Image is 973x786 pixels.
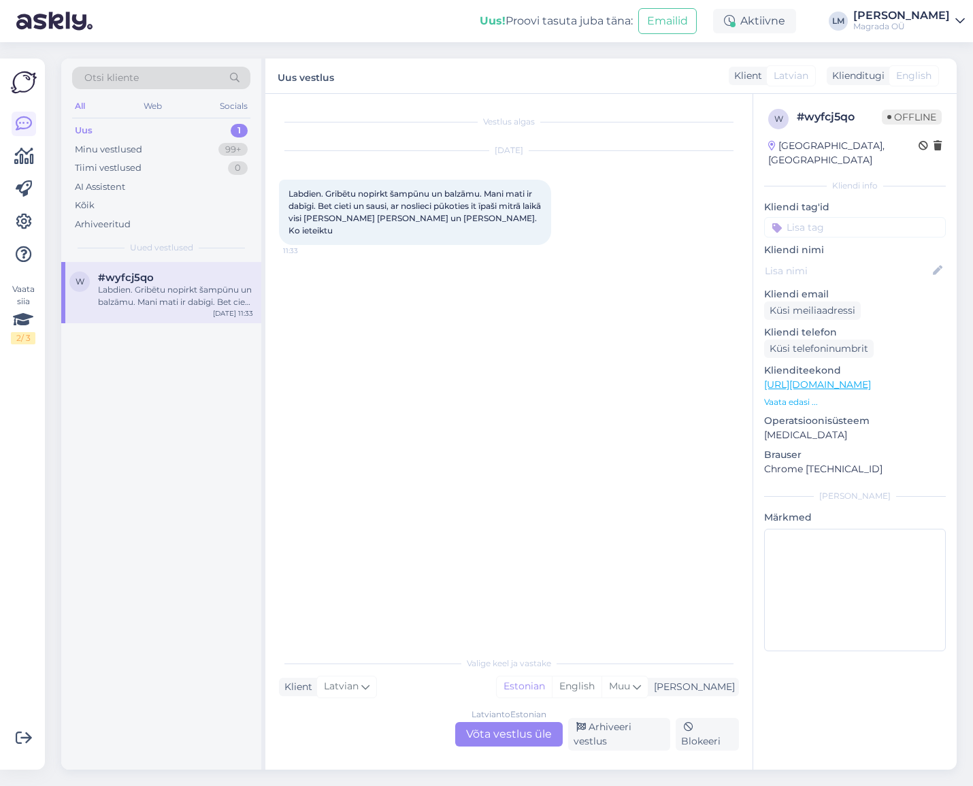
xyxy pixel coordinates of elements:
div: All [72,97,88,115]
div: 2 / 3 [11,332,35,344]
div: Kliendi info [764,180,946,192]
div: Tiimi vestlused [75,161,142,175]
span: Muu [609,680,630,692]
p: [MEDICAL_DATA] [764,428,946,442]
span: w [774,114,783,124]
div: [PERSON_NAME] [648,680,735,694]
div: Arhiveeri vestlus [568,718,670,751]
div: Vaata siia [11,283,35,344]
div: English [552,676,601,697]
span: w [76,276,84,286]
div: LM [829,12,848,31]
p: Märkmed [764,510,946,525]
div: Küsi meiliaadressi [764,301,861,320]
a: [URL][DOMAIN_NAME] [764,378,871,391]
div: Magrada OÜ [853,21,950,32]
p: Chrome [TECHNICAL_ID] [764,462,946,476]
b: Uus! [480,14,506,27]
span: Latvian [324,679,359,694]
span: Labdien. Gribētu nopirkt šampūnu un balzāmu. Mani mati ir dabīgi. Bet cieti un sausi, ar noslieci... [288,189,543,235]
div: Klient [279,680,312,694]
p: Brauser [764,448,946,462]
div: Arhiveeritud [75,218,131,231]
span: 11:33 [283,246,334,256]
div: Valige keel ja vastake [279,657,739,670]
div: Klienditugi [827,69,885,83]
div: Klient [729,69,762,83]
p: Vaata edasi ... [764,396,946,408]
p: Kliendi email [764,287,946,301]
button: Emailid [638,8,697,34]
div: Estonian [497,676,552,697]
span: Uued vestlused [130,242,193,254]
div: Uus [75,124,93,137]
div: [PERSON_NAME] [764,490,946,502]
div: Web [141,97,165,115]
div: Vestlus algas [279,116,739,128]
span: Otsi kliente [84,71,139,85]
p: Kliendi telefon [764,325,946,340]
div: Latvian to Estonian [472,708,546,721]
span: English [896,69,931,83]
p: Operatsioonisüsteem [764,414,946,428]
span: #wyfcj5qo [98,272,154,284]
div: 99+ [218,143,248,157]
div: [PERSON_NAME] [853,10,950,21]
p: Klienditeekond [764,363,946,378]
div: 0 [228,161,248,175]
div: # wyfcj5qo [797,109,882,125]
div: [GEOGRAPHIC_DATA], [GEOGRAPHIC_DATA] [768,139,919,167]
div: [DATE] [279,144,739,157]
a: [PERSON_NAME]Magrada OÜ [853,10,965,32]
div: Küsi telefoninumbrit [764,340,874,358]
label: Uus vestlus [278,67,334,85]
img: Askly Logo [11,69,37,95]
span: Latvian [774,69,808,83]
input: Lisa tag [764,217,946,238]
div: Võta vestlus üle [455,722,563,747]
input: Lisa nimi [765,263,930,278]
div: Kõik [75,199,95,212]
div: Blokeeri [676,718,739,751]
div: AI Assistent [75,180,125,194]
p: Kliendi tag'id [764,200,946,214]
div: Proovi tasuta juba täna: [480,13,633,29]
div: [DATE] 11:33 [213,308,253,318]
div: Socials [217,97,250,115]
div: Aktiivne [713,9,796,33]
div: Labdien. Gribētu nopirkt šampūnu un balzāmu. Mani mati ir dabīgi. Bet cieti un sausi, ar noslieci... [98,284,253,308]
div: Minu vestlused [75,143,142,157]
span: Offline [882,110,942,125]
p: Kliendi nimi [764,243,946,257]
div: 1 [231,124,248,137]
